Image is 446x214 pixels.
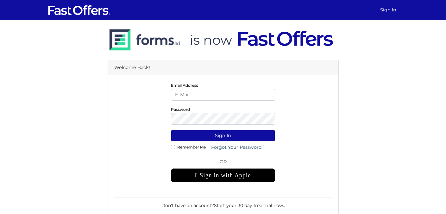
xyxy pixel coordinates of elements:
[207,142,268,153] a: Forgot Your Password?
[378,4,399,16] a: Sign In
[171,85,198,86] label: Email Address
[108,60,338,75] div: Welcome Back!
[171,89,275,101] input: E-Mail
[214,203,284,208] a: Start your 30 day free trial now.
[171,109,190,110] label: Password
[114,198,332,209] div: Don't have an account? .
[177,146,206,148] label: Remember Me
[171,130,275,142] button: Sign In
[171,158,275,168] span: OR
[171,168,275,182] div: Sign in with Apple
